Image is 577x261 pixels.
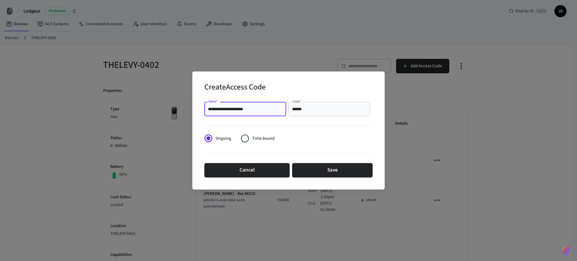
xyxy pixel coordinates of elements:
h2: Create Access Code [204,79,266,97]
button: Save [292,163,373,178]
span: Time bound [252,135,275,142]
img: SeamLogoGradient.69752ec5.svg [563,245,570,255]
span: Ongoing [216,135,231,142]
button: Cancel [204,163,290,178]
label: Code [293,99,301,104]
label: Name [209,99,218,104]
